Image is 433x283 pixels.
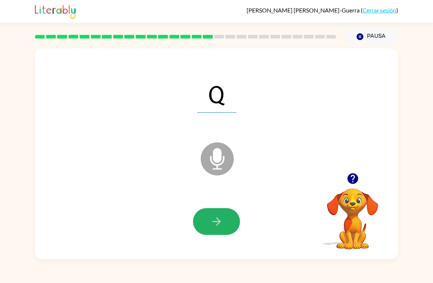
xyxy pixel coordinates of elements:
[35,3,76,19] img: Literably
[316,177,389,250] video: Tu navegador debe admitir la reproducción de archivos .mp4 para usar Literably. Intenta usar otro...
[247,7,398,14] div: ( )
[247,7,361,14] span: [PERSON_NAME] [PERSON_NAME]-Guerra
[363,7,396,14] a: Cerrar sesión
[197,75,236,113] span: Q
[345,28,398,45] button: Pausa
